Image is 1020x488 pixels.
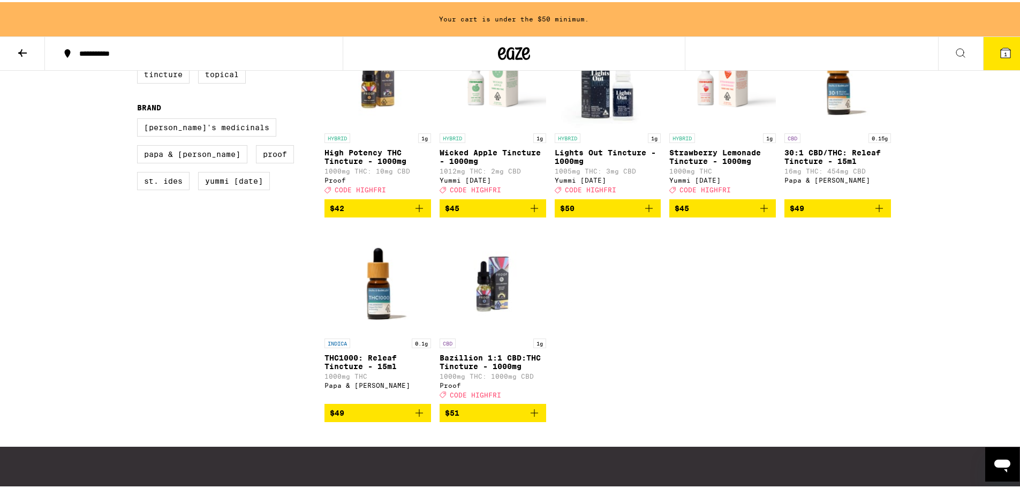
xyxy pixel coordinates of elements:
[324,224,431,331] img: Papa & Barkley - THC1000: Releaf Tincture - 15ml
[669,131,695,141] p: HYBRID
[555,197,661,215] button: Add to bag
[324,131,350,141] p: HYBRID
[198,170,270,188] label: Yummi [DATE]
[324,351,431,369] p: THC1000: Releaf Tincture - 15ml
[648,131,661,141] p: 1g
[324,224,431,402] a: Open page for THC1000: Releaf Tincture - 15ml from Papa & Barkley
[679,185,731,192] span: CODE HIGHFRI
[440,336,456,346] p: CBD
[440,146,546,163] p: Wicked Apple Tincture - 1000mg
[784,19,891,126] img: Papa & Barkley - 30:1 CBD/THC: Releaf Tincture - 15ml
[440,197,546,215] button: Add to bag
[418,131,431,141] p: 1g
[565,185,616,192] span: CODE HIGHFRI
[440,166,546,172] p: 1012mg THC: 2mg CBD
[555,175,661,182] div: Yummi [DATE]
[256,143,294,161] label: Proof
[324,380,431,387] div: Papa & [PERSON_NAME]
[445,202,459,211] span: $45
[784,131,800,141] p: CBD
[440,380,546,387] div: Proof
[324,175,431,182] div: Proof
[763,131,776,141] p: 1g
[784,19,891,197] a: Open page for 30:1 CBD/THC: Releaf Tincture - 15ml from Papa & Barkley
[868,131,891,141] p: 0.15g
[675,202,689,211] span: $45
[784,197,891,215] button: Add to bag
[137,101,161,110] legend: Brand
[324,19,431,126] img: Proof - High Potency THC Tincture - 1000mg
[324,146,431,163] p: High Potency THC Tincture - 1000mg
[440,224,546,402] a: Open page for Bazillion 1:1 CBD:THC Tincture - 1000mg from Proof
[669,19,776,126] img: Yummi Karma - Strawberry Lemonade Tincture - 1000mg
[669,19,776,197] a: Open page for Strawberry Lemonade Tincture - 1000mg from Yummi Karma
[137,170,190,188] label: St. Ides
[137,63,190,81] label: Tincture
[324,336,350,346] p: INDICA
[330,202,344,211] span: $42
[324,19,431,197] a: Open page for High Potency THC Tincture - 1000mg from Proof
[533,336,546,346] p: 1g
[555,166,661,172] p: 1005mg THC: 3mg CBD
[555,19,661,197] a: Open page for Lights Out Tincture - 1000mg from Yummi Karma
[412,336,431,346] p: 0.1g
[555,19,661,126] img: Yummi Karma - Lights Out Tincture - 1000mg
[533,131,546,141] p: 1g
[669,166,776,172] p: 1000mg THC
[440,175,546,182] div: Yummi [DATE]
[324,197,431,215] button: Add to bag
[445,407,459,415] span: $51
[440,19,546,126] img: Yummi Karma - Wicked Apple Tincture - 1000mg
[555,146,661,163] p: Lights Out Tincture - 1000mg
[335,185,386,192] span: CODE HIGHFRI
[440,131,465,141] p: HYBRID
[440,19,546,197] a: Open page for Wicked Apple Tincture - 1000mg from Yummi Karma
[450,185,501,192] span: CODE HIGHFRI
[198,63,246,81] label: Topical
[324,371,431,378] p: 1000mg THC
[669,197,776,215] button: Add to bag
[440,351,546,369] p: Bazillion 1:1 CBD:THC Tincture - 1000mg
[790,202,804,211] span: $49
[560,202,575,211] span: $50
[330,407,344,415] span: $49
[450,389,501,396] span: CODE HIGHFRI
[1004,49,1007,55] span: 1
[784,166,891,172] p: 16mg THC: 454mg CBD
[440,371,546,378] p: 1000mg THC: 1000mg CBD
[555,131,580,141] p: HYBRID
[985,445,1019,479] iframe: Button to launch messaging window
[784,146,891,163] p: 30:1 CBD/THC: Releaf Tincture - 15ml
[440,224,546,331] img: Proof - Bazillion 1:1 CBD:THC Tincture - 1000mg
[324,166,431,172] p: 1000mg THC: 10mg CBD
[137,143,247,161] label: Papa & [PERSON_NAME]
[440,402,546,420] button: Add to bag
[324,402,431,420] button: Add to bag
[669,146,776,163] p: Strawberry Lemonade Tincture - 1000mg
[669,175,776,182] div: Yummi [DATE]
[784,175,891,182] div: Papa & [PERSON_NAME]
[137,116,276,134] label: [PERSON_NAME]'s Medicinals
